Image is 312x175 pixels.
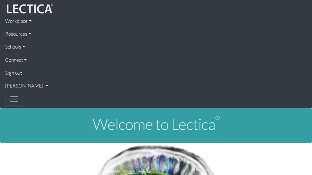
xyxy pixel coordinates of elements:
[5,54,307,67] a: Connect
[5,28,307,41] a: Resources
[215,114,220,121] sup: ®
[5,79,307,92] a: [PERSON_NAME]
[5,116,307,133] h1: Welcome to Lectica
[5,93,23,106] button: Toggle navigation
[5,67,307,79] a: Sign out
[5,41,307,53] a: Schools
[5,15,307,28] a: Workplace
[5,3,53,15] img: lecticalive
